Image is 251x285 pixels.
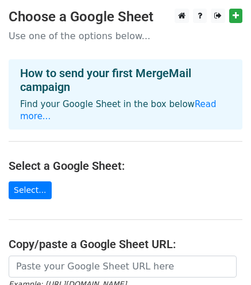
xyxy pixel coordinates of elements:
[20,66,231,94] h4: How to send your first MergeMail campaign
[9,159,242,173] h4: Select a Google Sheet:
[9,237,242,251] h4: Copy/paste a Google Sheet URL:
[9,256,237,278] input: Paste your Google Sheet URL here
[20,98,231,123] p: Find your Google Sheet in the box below
[9,30,242,42] p: Use one of the options below...
[9,9,242,25] h3: Choose a Google Sheet
[20,99,217,121] a: Read more...
[9,181,52,199] a: Select...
